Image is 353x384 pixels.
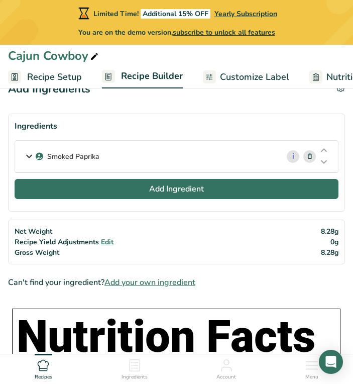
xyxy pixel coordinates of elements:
[216,354,236,381] a: Account
[122,354,148,381] a: Ingredients
[121,69,183,83] span: Recipe Builder
[287,150,299,163] a: i
[15,248,59,257] span: Gross Weight
[27,70,82,84] span: Recipe Setup
[8,81,90,98] div: Add Ingredients
[173,28,275,37] span: subscribe to unlock all features
[8,276,345,289] div: Can't find your ingredient?
[78,27,275,38] span: You are on the demo version,
[104,276,195,289] span: Add your own ingredient
[76,7,277,19] div: Limited Time!
[15,227,52,236] span: Net Weight
[8,47,100,65] div: Cajun Cowboy
[15,120,338,132] div: Ingredients
[220,70,289,84] span: Customize Label
[216,373,236,381] span: Account
[17,313,336,362] h1: Nutrition Facts
[35,354,52,381] a: Recipes
[101,237,113,247] span: Edit
[102,65,183,89] a: Recipe Builder
[8,66,82,88] a: Recipe Setup
[35,373,52,381] span: Recipes
[15,141,338,172] div: Smoked Paprika i
[203,66,289,88] a: Customize Label
[15,237,99,247] span: Recipe Yield Adjustments
[321,248,338,257] span: 8.28g
[149,183,204,195] span: Add Ingredient
[321,227,338,236] span: 8.28g
[319,350,343,374] div: Open Intercom Messenger
[330,237,338,247] span: 0g
[122,373,148,381] span: Ingredients
[47,151,99,162] p: Smoked Paprika
[141,9,210,19] span: Additional 15% OFF
[214,9,277,19] span: Yearly Subscription
[15,179,338,199] button: Add Ingredient
[305,373,318,381] span: Menu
